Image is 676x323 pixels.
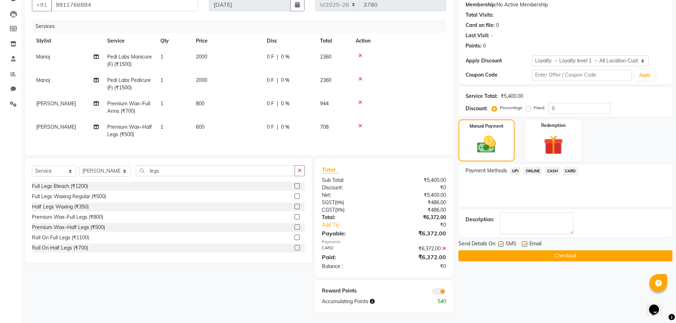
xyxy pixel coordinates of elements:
[545,167,560,175] span: CASH
[384,199,451,206] div: ₹486.00
[317,287,384,295] div: Reward Points
[384,214,451,221] div: ₹6,372.00
[103,33,156,49] th: Service
[384,229,451,238] div: ₹6,372.00
[160,54,163,60] span: 1
[496,22,499,29] div: 0
[317,253,384,261] div: Paid:
[196,54,207,60] span: 2000
[317,191,384,199] div: Net:
[471,134,502,155] img: _cash.svg
[36,124,76,130] span: [PERSON_NAME]
[491,32,493,39] div: -
[160,124,163,130] span: 1
[277,77,278,84] span: |
[563,167,578,175] span: CARD
[277,53,278,61] span: |
[317,245,384,252] div: CARD
[196,77,207,83] span: 2000
[281,53,290,61] span: 0 %
[196,124,204,130] span: 600
[466,42,482,50] div: Points:
[263,33,316,49] th: Disc
[281,77,290,84] span: 0 %
[317,199,384,206] div: ( )
[501,93,523,100] div: ₹5,400.00
[506,240,516,249] span: SMS
[336,200,343,205] span: 9%
[500,105,523,111] label: Percentage
[320,54,331,60] span: 2360
[466,93,498,100] div: Service Total:
[317,229,384,238] div: Payable:
[384,177,451,184] div: ₹5,400.00
[523,167,542,175] span: ONLINE
[317,214,384,221] div: Total:
[267,123,274,131] span: 0 F
[466,1,665,9] div: No Active Membership
[32,183,88,190] div: Full Legs Bleach (₹1200)
[36,54,50,60] span: Manoj
[316,33,351,49] th: Total
[418,298,451,305] div: 540
[156,33,192,49] th: Qty
[336,207,343,213] span: 9%
[107,77,151,91] span: Pedi Labs Pedicure(F) (₹1500)
[466,216,494,223] div: Description:
[320,124,329,130] span: 708
[384,184,451,191] div: ₹0
[317,177,384,184] div: Sub Total:
[384,253,451,261] div: ₹6,372.00
[160,100,163,107] span: 1
[160,77,163,83] span: 1
[32,213,103,221] div: Premium Wax~Full Legs (₹800)
[32,193,106,200] div: Full Legs Waxing Regular (₹500)
[277,123,278,131] span: |
[384,263,451,270] div: ₹0
[466,57,532,65] div: Apply Discount
[322,239,446,245] div: Payments
[322,207,335,213] span: CGST
[541,122,566,129] label: Redemption
[33,20,451,33] div: Services
[532,69,632,80] input: Enter Offer / Coupon Code
[277,100,278,107] span: |
[32,203,89,211] div: Half Legs Waxing (₹350)
[107,124,152,138] span: Premium Wax~Half Legs (₹500)
[32,234,89,241] div: Roll On Full Legs (₹1100)
[317,221,395,229] a: Add Tip
[267,53,274,61] span: 0 F
[322,199,335,206] span: SGST
[646,295,669,316] iframe: chat widget
[529,240,542,249] span: Email
[196,100,204,107] span: 800
[32,224,105,231] div: Premium Wax~Half Legs (₹500)
[384,191,451,199] div: ₹5,400.00
[281,123,290,131] span: 0 %
[538,133,569,157] img: _gift.svg
[317,263,384,270] div: Balance :
[317,206,384,214] div: ( )
[317,184,384,191] div: Discount:
[320,100,329,107] span: 944
[107,100,150,114] span: Premium Wax~Full Arms (₹700)
[466,1,496,9] div: Membership:
[466,11,494,19] div: Total Visits:
[483,42,486,50] div: 0
[635,70,655,80] button: Apply
[466,71,532,79] div: Coupon Code
[267,77,274,84] span: 0 F
[322,166,338,173] span: Total
[458,240,495,249] span: Send Details On
[32,244,88,252] div: Roll On Half Legs (₹700)
[469,123,504,129] label: Manual Payment
[192,33,263,49] th: Price
[384,245,451,252] div: ₹6,372.00
[466,105,488,112] div: Discount:
[534,105,544,111] label: Fixed
[317,298,417,305] div: Accumulating Points
[32,33,103,49] th: Stylist
[267,100,274,107] span: 0 F
[36,77,50,83] span: Manoj
[281,100,290,107] span: 0 %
